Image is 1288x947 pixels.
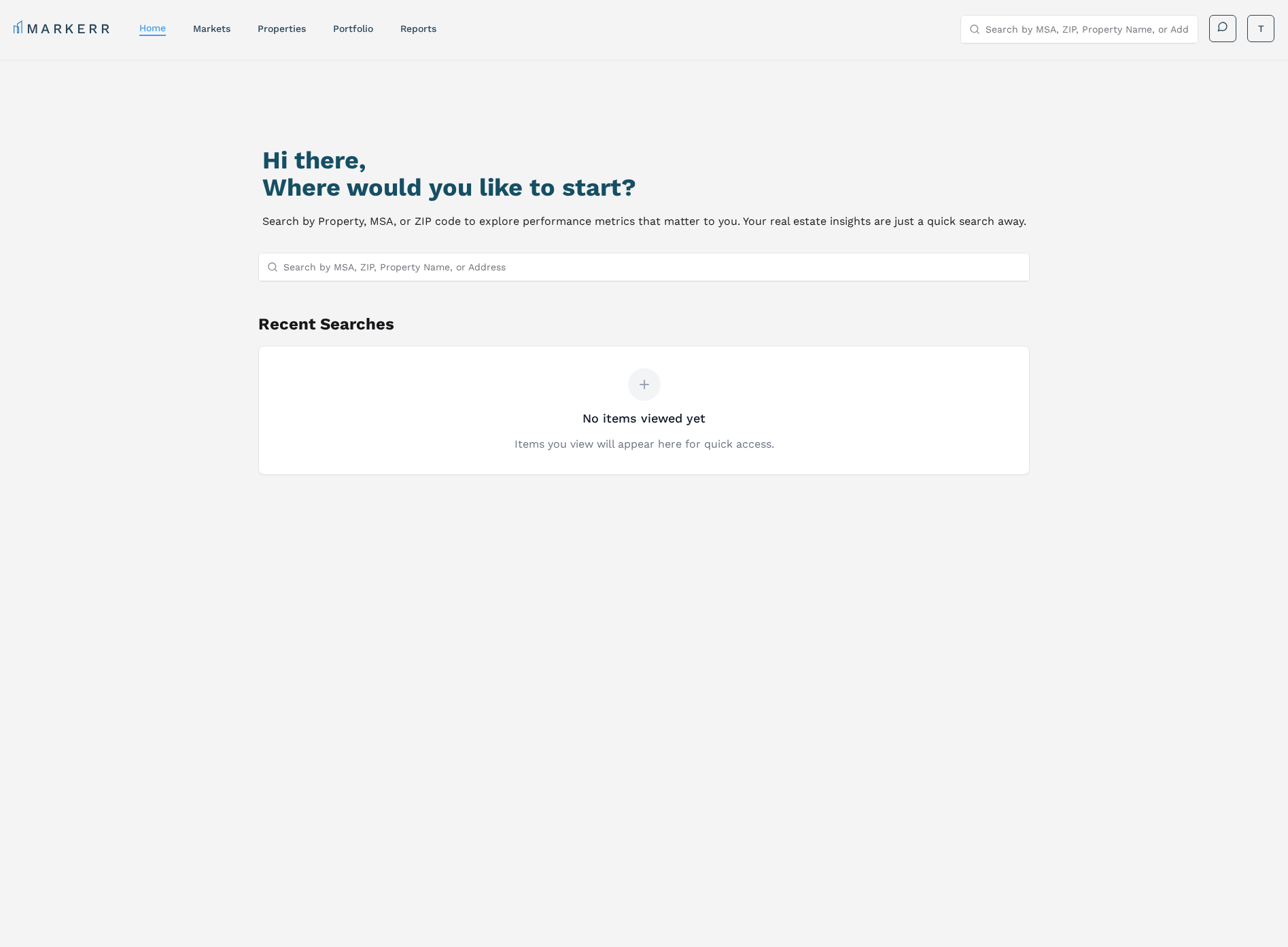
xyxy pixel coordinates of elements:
[14,19,112,38] a: MARKERR
[333,23,373,34] a: Portfolio
[193,23,230,34] a: markets
[139,22,166,33] a: home
[262,147,1026,174] h1: Hi there,
[582,409,706,428] h3: No items viewed yet
[283,253,1021,281] input: Search by MSA, ZIP, Property Name, or Address
[400,23,436,34] a: reports
[515,436,774,452] p: Items you view will appear here for quick access.
[262,174,1026,201] h2: Where would you like to start?
[986,16,1189,43] input: Search by MSA, ZIP, Property Name, or Address
[262,212,1026,231] p: Search by Property, MSA, or ZIP code to explore performance metrics that matter to you. Your real...
[258,313,1030,335] h2: Recent Searches
[1258,22,1264,35] span: T
[258,23,306,34] a: properties
[1247,15,1274,42] button: T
